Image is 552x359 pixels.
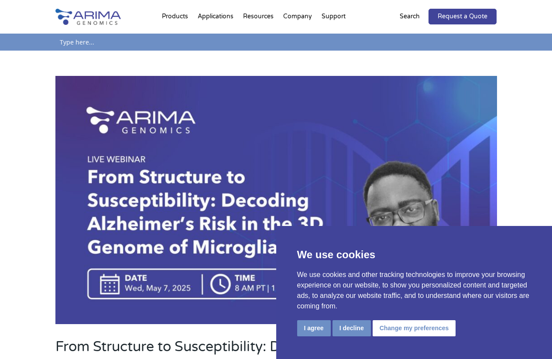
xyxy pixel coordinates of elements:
button: Change my preferences [373,320,456,336]
img: Arima-Genomics-logo [55,9,121,25]
a: Request a Quote [429,9,497,24]
button: I decline [333,320,371,336]
img: From Structure to Susceptibility: Decoding Alzheimer’s Risk in the 3D Genome of Microglia [55,76,497,324]
button: I agree [297,320,331,336]
input: Type here... [55,34,497,51]
p: We use cookies [297,247,531,263]
p: Search [400,11,420,22]
p: We use cookies and other tracking technologies to improve your browsing experience on our website... [297,270,531,311]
